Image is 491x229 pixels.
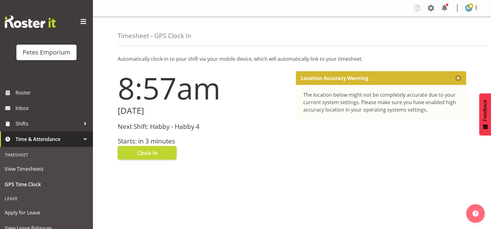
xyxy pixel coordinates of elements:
h1: 8:57am [118,71,288,105]
button: Feedback - Show survey [479,93,491,135]
span: Feedback [482,99,488,121]
img: reina-puketapu721.jpg [465,4,472,12]
span: Time & Attendance [15,134,81,144]
div: Timesheet [2,148,91,161]
button: Close message [455,75,461,81]
p: Location Accuracy Warning [301,75,368,81]
a: View Timesheets [2,161,91,177]
img: Rosterit website logo [5,15,56,28]
span: View Timesheets [5,164,88,174]
span: Inbox [15,103,90,113]
span: Apply for Leave [5,208,88,217]
h4: Timesheet - GPS Clock In [118,32,191,39]
p: Automatically clock-in to your shift via your mobile device, which will automatically link to you... [118,55,466,63]
div: Leave [2,192,91,205]
h2: [DATE] [118,106,288,116]
img: help-xxl-2.png [472,210,479,217]
div: The location below might not be completely accurate due to your current system settings. Please m... [303,91,459,113]
span: Shifts [15,119,81,128]
a: Apply for Leave [2,205,91,220]
h3: Starts: in 3 minutes [118,138,288,145]
div: Petes Emporium [23,48,70,57]
a: GPS Time Clock [2,177,91,192]
h3: Next Shift: Habby - Habby 4 [118,123,288,130]
span: GPS Time Clock [5,180,88,189]
button: Clock In [118,146,177,160]
span: Clock In [137,149,158,157]
span: Roster [15,88,90,97]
